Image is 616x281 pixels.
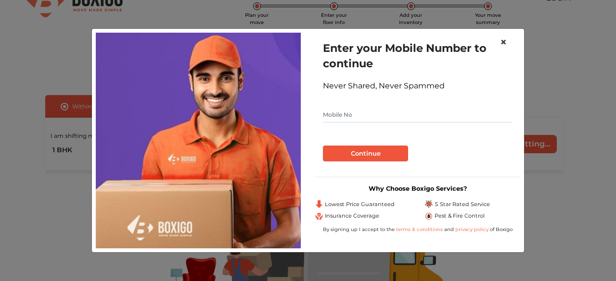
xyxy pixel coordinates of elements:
span: Lowest Price Guaranteed [325,200,395,208]
span: 5 Star Rated Service [435,200,490,208]
a: privacy policy [454,226,490,232]
span: Insurance Coverage [325,212,379,220]
button: Close [492,29,514,56]
button: Continue [323,146,408,162]
img: relocation-img [96,33,301,248]
a: terms & conditions [396,226,444,232]
h3: Why Choose Boxigo Services? [315,185,520,192]
span: × [500,35,507,49]
h1: Enter your Mobile Number to continue [323,40,513,71]
div: By signing up I accept to the and of Boxigo [315,226,520,233]
span: Pest & Fire Control [435,212,485,220]
div: Never Shared, Never Spammed [323,80,513,92]
input: Mobile No [323,107,513,122]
